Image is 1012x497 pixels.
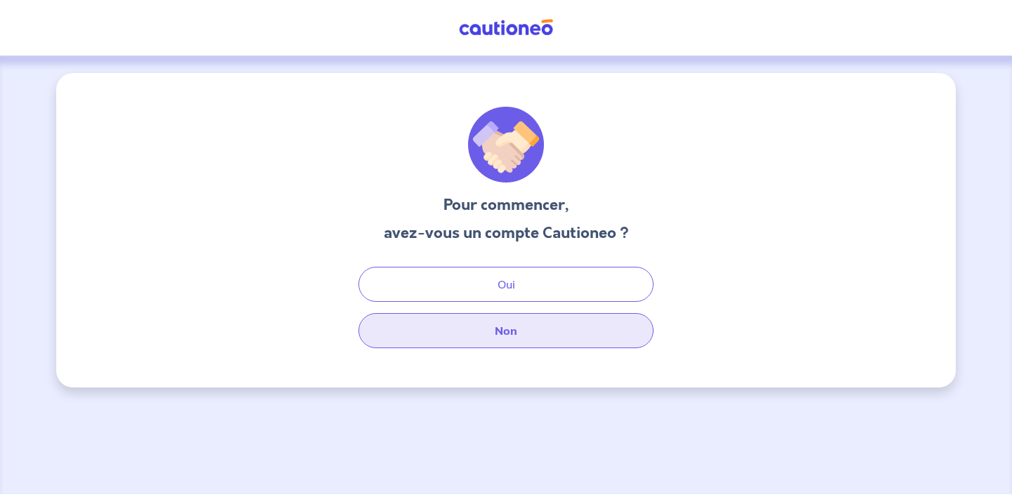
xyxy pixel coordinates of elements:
[384,194,629,216] h3: Pour commencer,
[384,222,629,244] h3: avez-vous un compte Cautioneo ?
[453,19,559,37] img: Cautioneo
[358,313,654,348] button: Non
[468,107,544,183] img: illu_welcome.svg
[358,267,654,302] button: Oui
